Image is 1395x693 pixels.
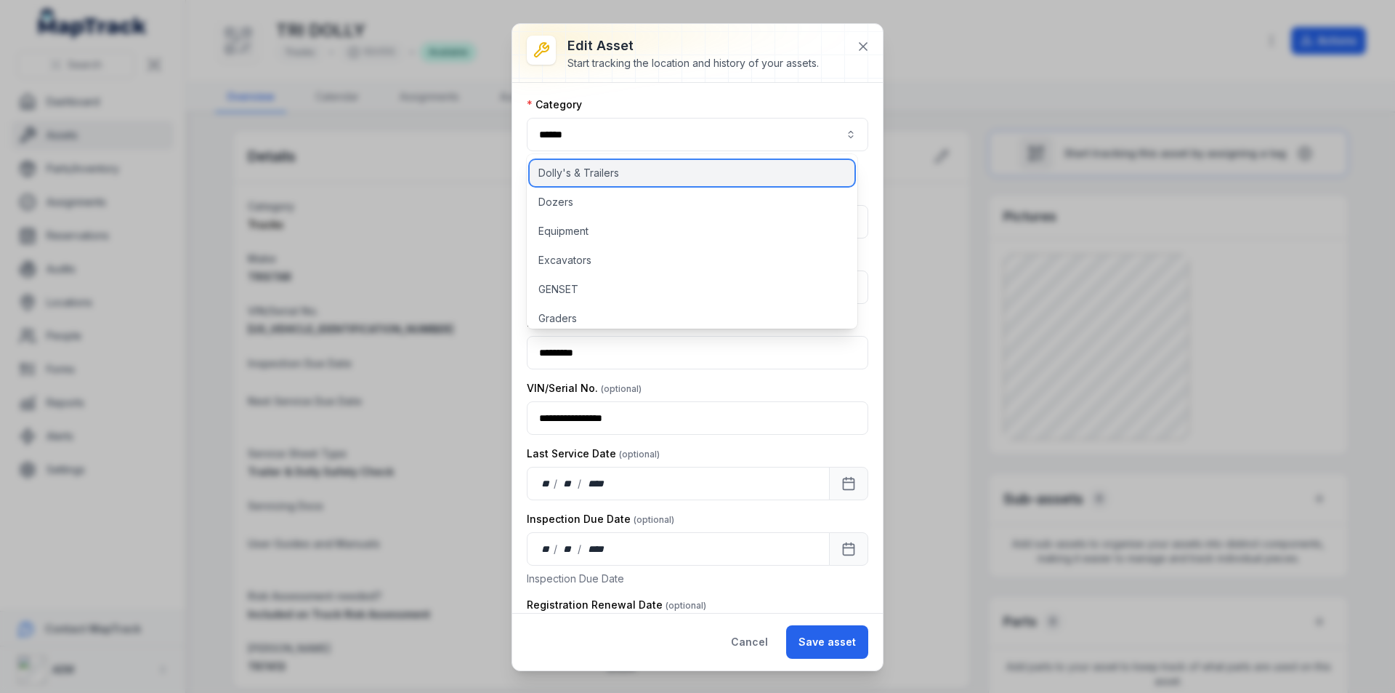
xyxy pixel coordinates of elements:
[554,476,559,491] div: /
[567,56,819,71] div: Start tracking the location and history of your assets.
[829,467,868,500] button: Calendar
[538,311,577,326] span: Graders
[539,542,554,556] div: day,
[538,253,591,268] span: Excavators
[539,476,554,491] div: day,
[527,97,582,112] label: Category
[567,36,819,56] h3: Edit asset
[559,476,578,491] div: month,
[527,598,706,612] label: Registration Renewal Date
[527,512,674,526] label: Inspection Due Date
[578,476,583,491] div: /
[527,572,868,586] p: Inspection Due Date
[786,625,868,659] button: Save asset
[829,532,868,566] button: Calendar
[538,166,619,180] span: Dolly's & Trailers
[719,625,780,659] button: Cancel
[527,446,660,461] label: Last Service Date
[559,542,578,556] div: month,
[538,282,578,297] span: GENSET
[538,195,573,209] span: Dozers
[538,224,589,239] span: Equipment
[578,542,583,556] div: /
[527,381,642,396] label: VIN/Serial No.
[583,476,610,491] div: year,
[583,542,610,556] div: year,
[554,542,559,556] div: /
